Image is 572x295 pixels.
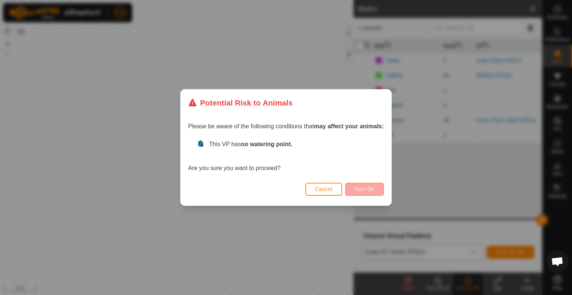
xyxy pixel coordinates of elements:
strong: may affect your animals: [314,123,384,129]
span: Please be aware of the following conditions that [188,123,384,129]
button: Turn On [345,183,384,196]
span: Cancel [315,186,333,192]
span: Turn On [355,186,375,192]
a: Open chat [546,250,569,273]
div: Are you sure you want to proceed? [188,140,384,173]
button: Cancel [305,183,342,196]
span: This VP has [209,141,292,147]
div: Potential Risk to Animals [188,97,293,109]
strong: no watering point. [241,141,292,147]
